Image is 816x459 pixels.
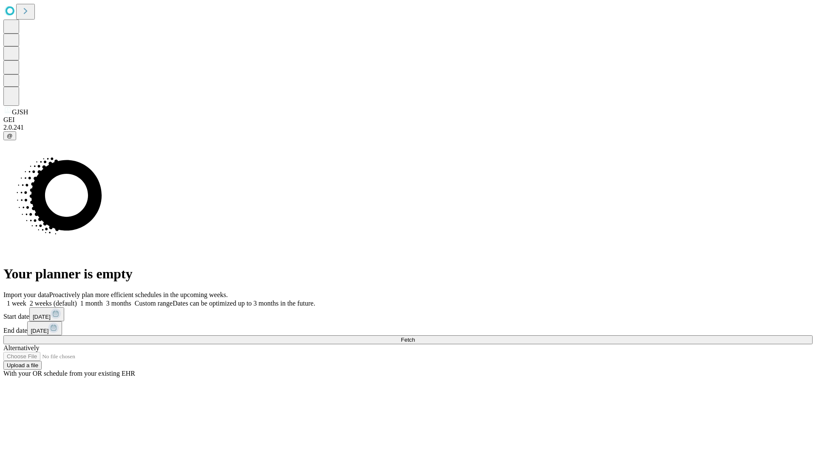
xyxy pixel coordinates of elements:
div: Start date [3,307,813,321]
span: GJSH [12,108,28,116]
span: With your OR schedule from your existing EHR [3,370,135,377]
span: Proactively plan more efficient schedules in the upcoming weeks. [49,291,228,298]
div: End date [3,321,813,335]
span: Alternatively [3,344,39,351]
span: 3 months [106,300,131,307]
div: 2.0.241 [3,124,813,131]
h1: Your planner is empty [3,266,813,282]
button: Fetch [3,335,813,344]
button: @ [3,131,16,140]
span: [DATE] [33,314,51,320]
div: GEI [3,116,813,124]
span: Dates can be optimized up to 3 months in the future. [173,300,315,307]
span: Import your data [3,291,49,298]
span: [DATE] [31,328,48,334]
button: Upload a file [3,361,42,370]
button: [DATE] [29,307,64,321]
span: 1 week [7,300,26,307]
span: Custom range [135,300,173,307]
button: [DATE] [27,321,62,335]
span: Fetch [401,337,415,343]
span: 2 weeks (default) [30,300,77,307]
span: 1 month [80,300,103,307]
span: @ [7,133,13,139]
